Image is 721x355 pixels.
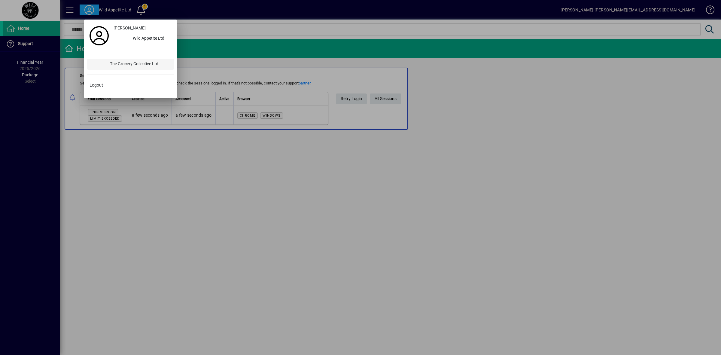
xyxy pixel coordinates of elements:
button: Logout [87,80,174,90]
span: [PERSON_NAME] [114,25,146,31]
a: Profile [87,30,111,41]
button: Wild Appetite Ltd [111,33,174,44]
span: Logout [90,82,103,88]
div: Wild Appetite Ltd [128,33,174,44]
button: The Grocery Collective Ltd [87,59,174,70]
a: [PERSON_NAME] [111,23,174,33]
div: The Grocery Collective Ltd [105,59,174,70]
